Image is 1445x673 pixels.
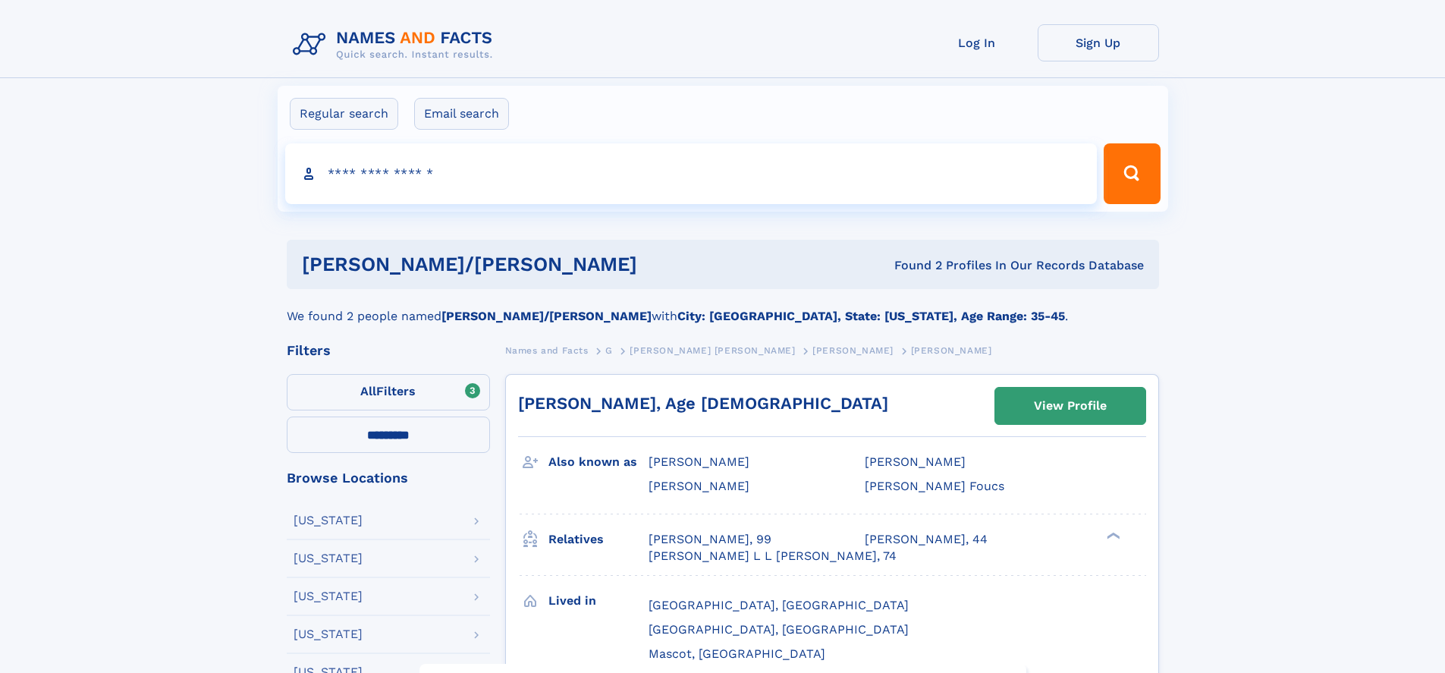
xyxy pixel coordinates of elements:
span: [GEOGRAPHIC_DATA], [GEOGRAPHIC_DATA] [649,598,909,612]
span: G [605,345,613,356]
b: [PERSON_NAME]/[PERSON_NAME] [441,309,652,323]
div: [US_STATE] [294,590,363,602]
a: [PERSON_NAME], 99 [649,531,771,548]
a: [PERSON_NAME] [PERSON_NAME] [630,341,795,360]
div: We found 2 people named with . [287,289,1159,325]
b: City: [GEOGRAPHIC_DATA], State: [US_STATE], Age Range: 35-45 [677,309,1065,323]
h3: Also known as [548,449,649,475]
a: [PERSON_NAME] L L [PERSON_NAME], 74 [649,548,897,565]
h3: Lived in [548,588,649,614]
div: [US_STATE] [294,552,363,565]
a: G [605,341,613,360]
span: [PERSON_NAME] Foucs [865,479,1004,493]
h3: Relatives [548,527,649,552]
a: [PERSON_NAME] [812,341,894,360]
img: Logo Names and Facts [287,24,505,65]
div: [US_STATE] [294,628,363,640]
input: search input [285,143,1098,204]
span: [PERSON_NAME] [649,454,749,469]
a: [PERSON_NAME], 44 [865,531,988,548]
span: Mascot, [GEOGRAPHIC_DATA] [649,646,825,661]
span: [PERSON_NAME] [865,454,966,469]
a: Names and Facts [505,341,589,360]
label: Regular search [290,98,398,130]
div: View Profile [1034,388,1107,423]
a: Log In [916,24,1038,61]
a: [PERSON_NAME], Age [DEMOGRAPHIC_DATA] [518,394,888,413]
span: [PERSON_NAME] [812,345,894,356]
span: [PERSON_NAME] [PERSON_NAME] [630,345,795,356]
span: [PERSON_NAME] [649,479,749,493]
div: Filters [287,344,490,357]
button: Search Button [1104,143,1160,204]
h1: [PERSON_NAME]/[PERSON_NAME] [302,255,766,274]
a: Sign Up [1038,24,1159,61]
div: Found 2 Profiles In Our Records Database [765,257,1144,274]
div: Browse Locations [287,471,490,485]
a: View Profile [995,388,1145,424]
div: ❯ [1103,530,1121,540]
label: Email search [414,98,509,130]
span: [PERSON_NAME] [911,345,992,356]
span: [GEOGRAPHIC_DATA], [GEOGRAPHIC_DATA] [649,622,909,637]
div: [US_STATE] [294,514,363,527]
label: Filters [287,374,490,410]
span: All [360,384,376,398]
